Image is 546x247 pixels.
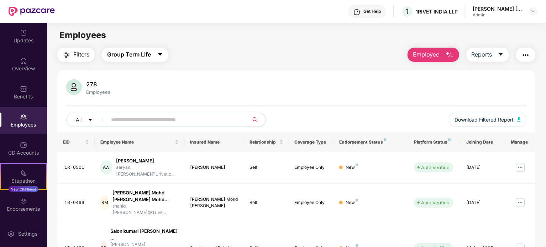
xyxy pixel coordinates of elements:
[356,199,358,202] img: svg+xml;base64,PHN2ZyB4bWxucz0iaHR0cDovL3d3dy53My5vcmcvMjAwMC9zdmciIHdpZHRoPSI4IiBoZWlnaHQ9IjgiIH...
[116,157,179,164] div: [PERSON_NAME]
[449,113,526,127] button: Download Filtered Report
[20,113,27,120] img: svg+xml;base64,PHN2ZyBpZD0iRW1wbG95ZWVzIiB4bWxucz0iaHR0cDovL3d3dy53My5vcmcvMjAwMC9zdmciIHdpZHRoPS...
[66,79,82,95] img: svg+xml;base64,PHN2ZyB4bWxucz0iaHR0cDovL3d3dy53My5vcmcvMjAwMC9zdmciIHhtbG5zOnhsaW5rPSJodHRwOi8vd3...
[295,199,328,206] div: Employee Only
[521,51,530,59] img: svg+xml;base64,PHN2ZyB4bWxucz0iaHR0cDovL3d3dy53My5vcmcvMjAwMC9zdmciIHdpZHRoPSIyNCIgaGVpZ2h0PSIyNC...
[461,133,505,152] th: Joining Date
[250,164,283,171] div: Self
[7,230,15,237] img: svg+xml;base64,PHN2ZyBpZD0iU2V0dGluZy0yMHgyMCIgeG1sbnM9Imh0dHA6Ly93d3cudzMub3JnLzIwMDAvc3ZnIiB3aW...
[248,117,262,123] span: search
[517,117,521,122] img: svg+xml;base64,PHN2ZyB4bWxucz0iaHR0cDovL3d3dy53My5vcmcvMjAwMC9zdmciIHhtbG5zOnhsaW5rPSJodHRwOi8vd3...
[100,160,112,174] div: AW
[100,195,109,210] div: SM
[64,199,89,206] div: 1R-0499
[356,244,358,247] img: svg+xml;base64,PHN2ZyB4bWxucz0iaHR0cDovL3d3dy53My5vcmcvMjAwMC9zdmciIHdpZHRoPSI4IiBoZWlnaHQ9IjgiIH...
[85,81,112,88] div: 278
[515,197,526,208] img: manageButton
[9,186,38,192] div: New Challenge
[421,199,450,206] div: Auto Verified
[250,139,278,145] span: Relationship
[448,138,451,141] img: svg+xml;base64,PHN2ZyB4bWxucz0iaHR0cDovL3d3dy53My5vcmcvMjAwMC9zdmciIHdpZHRoPSI4IiBoZWlnaHQ9IjgiIH...
[250,199,283,206] div: Self
[9,7,55,16] img: New Pazcare Logo
[73,50,89,59] span: Filters
[20,85,27,92] img: svg+xml;base64,PHN2ZyBpZD0iQmVuZWZpdHMiIHhtbG5zPSJodHRwOi8vd3d3LnczLm9yZy8yMDAwL3N2ZyIgd2lkdGg9Ij...
[57,48,95,62] button: Filters
[66,113,110,127] button: Allcaret-down
[466,199,500,206] div: [DATE]
[20,198,27,205] img: svg+xml;base64,PHN2ZyBpZD0iRW5kb3JzZW1lbnRzIiB4bWxucz0iaHR0cDovL3d3dy53My5vcmcvMjAwMC9zdmciIHdpZH...
[353,9,361,16] img: svg+xml;base64,PHN2ZyBpZD0iSGVscC0zMngzMiIgeG1sbnM9Imh0dHA6Ly93d3cudzMub3JnLzIwMDAvc3ZnIiB3aWR0aD...
[63,139,84,145] span: EID
[95,133,184,152] th: Employee Name
[85,89,112,95] div: Employees
[107,50,151,59] span: Group Term Life
[244,133,289,152] th: Relationship
[466,48,509,62] button: Reportscaret-down
[88,117,93,123] span: caret-down
[498,52,504,58] span: caret-down
[102,48,168,62] button: Group Term Lifecaret-down
[63,51,71,59] img: svg+xml;base64,PHN2ZyB4bWxucz0iaHR0cDovL3d3dy53My5vcmcvMjAwMC9zdmciIHdpZHRoPSIyNCIgaGVpZ2h0PSIyNC...
[346,199,358,206] div: New
[473,12,523,18] div: Admin
[346,164,358,171] div: New
[20,57,27,64] img: svg+xml;base64,PHN2ZyBpZD0iSG9tZSIgeG1sbnM9Imh0dHA6Ly93d3cudzMub3JnLzIwMDAvc3ZnIiB3aWR0aD0iMjAiIG...
[20,170,27,177] img: svg+xml;base64,PHN2ZyB4bWxucz0iaHR0cDovL3d3dy53My5vcmcvMjAwMC9zdmciIHdpZHRoPSIyMSIgaGVpZ2h0PSIyMC...
[408,48,459,62] button: Employee
[76,116,82,124] span: All
[505,133,535,152] th: Manage
[184,133,244,152] th: Insured Name
[111,228,179,241] div: Salonikumari [PERSON_NAME] ...
[445,51,454,59] img: svg+xml;base64,PHN2ZyB4bWxucz0iaHR0cDovL3d3dy53My5vcmcvMjAwMC9zdmciIHhtbG5zOnhsaW5rPSJodHRwOi8vd3...
[248,113,266,127] button: search
[20,29,27,36] img: svg+xml;base64,PHN2ZyBpZD0iVXBkYXRlZCIgeG1sbnM9Imh0dHA6Ly93d3cudzMub3JnLzIwMDAvc3ZnIiB3aWR0aD0iMj...
[515,162,526,173] img: manageButton
[116,164,179,178] div: aaryan.[PERSON_NAME]@1rivet.c...
[421,164,450,171] div: Auto Verified
[363,9,381,14] div: Get Help
[473,5,523,12] div: [PERSON_NAME] [PERSON_NAME]
[289,133,334,152] th: Coverage Type
[100,139,173,145] span: Employee Name
[157,52,163,58] span: caret-down
[112,189,179,203] div: [PERSON_NAME] Mohd [PERSON_NAME] Mohd...
[413,50,440,59] span: Employee
[455,116,514,124] span: Download Filtered Report
[339,139,403,145] div: Endorsement Status
[356,163,358,166] img: svg+xml;base64,PHN2ZyB4bWxucz0iaHR0cDovL3d3dy53My5vcmcvMjAwMC9zdmciIHdpZHRoPSI4IiBoZWlnaHQ9IjgiIH...
[112,203,179,216] div: shahid.[PERSON_NAME]@1rive...
[466,164,500,171] div: [DATE]
[295,164,328,171] div: Employee Only
[406,7,409,16] span: 1
[59,30,106,40] span: Employees
[190,196,238,210] div: [PERSON_NAME] Mohd [PERSON_NAME]..
[1,177,46,184] div: Stepathon
[190,164,238,171] div: [PERSON_NAME]
[57,133,95,152] th: EID
[384,138,387,141] img: svg+xml;base64,PHN2ZyB4bWxucz0iaHR0cDovL3d3dy53My5vcmcvMjAwMC9zdmciIHdpZHRoPSI4IiBoZWlnaHQ9IjgiIH...
[414,139,455,145] div: Platform Status
[64,164,89,171] div: 1R-0501
[20,141,27,149] img: svg+xml;base64,PHN2ZyBpZD0iQ0RfQWNjb3VudHMiIGRhdGEtbmFtZT0iQ0QgQWNjb3VudHMiIHhtbG5zPSJodHRwOi8vd3...
[16,230,40,237] div: Settings
[472,50,492,59] span: Reports
[530,9,536,14] img: svg+xml;base64,PHN2ZyBpZD0iRHJvcGRvd24tMzJ4MzIiIHhtbG5zPSJodHRwOi8vd3d3LnczLm9yZy8yMDAwL3N2ZyIgd2...
[416,8,458,15] div: 1RIVET INDIA LLP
